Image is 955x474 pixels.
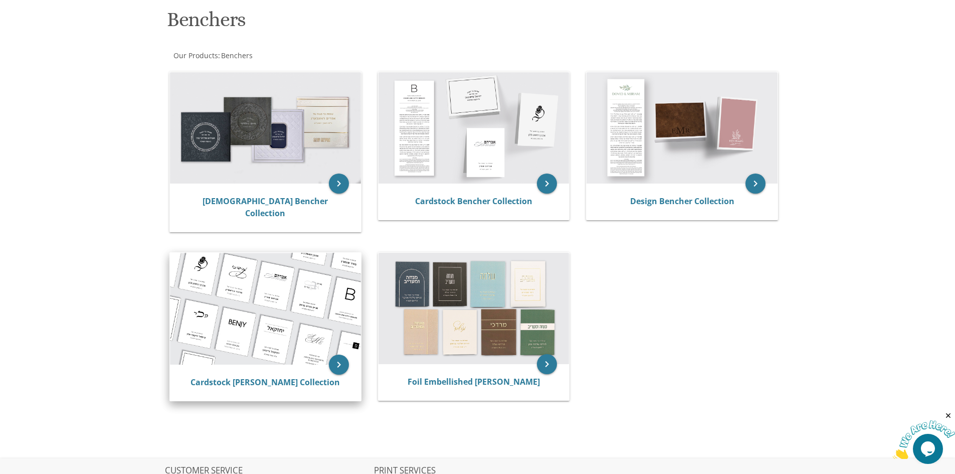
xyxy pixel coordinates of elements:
[170,72,361,184] img: Judaica Bencher Collection
[167,9,576,38] h1: Benchers
[415,196,532,207] a: Cardstock Bencher Collection
[893,411,955,459] iframe: chat widget
[378,253,569,364] img: Foil Embellished Mincha Maariv
[587,72,778,184] img: Design Bencher Collection
[221,51,253,60] span: Benchers
[378,72,569,184] img: Cardstock Bencher Collection
[745,174,766,194] a: keyboard_arrow_right
[220,51,253,60] a: Benchers
[170,253,361,365] img: Cardstock Mincha Maariv Collection
[172,51,218,60] a: Our Products
[630,196,734,207] a: Design Bencher Collection
[329,355,349,375] a: keyboard_arrow_right
[537,174,557,194] a: keyboard_arrow_right
[203,196,328,219] a: [DEMOGRAPHIC_DATA] Bencher Collection
[329,174,349,194] a: keyboard_arrow_right
[537,354,557,374] a: keyboard_arrow_right
[408,376,540,387] a: Foil Embellished [PERSON_NAME]
[165,51,478,61] div: :
[190,377,340,388] a: Cardstock [PERSON_NAME] Collection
